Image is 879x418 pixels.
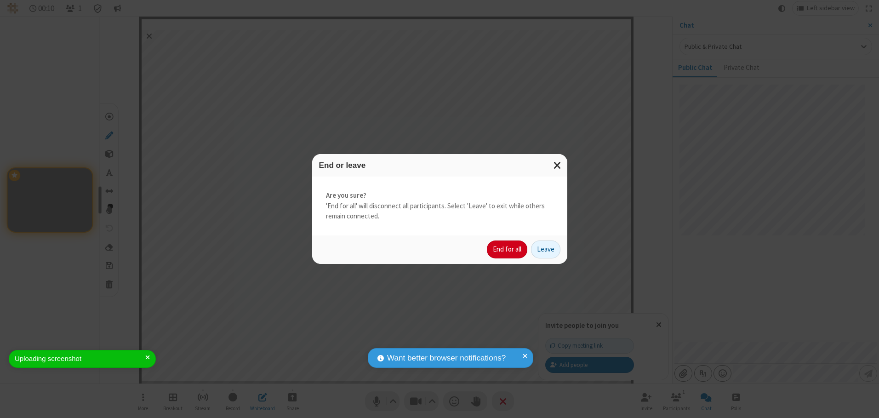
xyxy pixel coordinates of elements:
[487,240,527,259] button: End for all
[15,354,145,364] div: Uploading screenshot
[531,240,560,259] button: Leave
[548,154,567,177] button: Close modal
[387,352,506,364] span: Want better browser notifications?
[319,161,560,170] h3: End or leave
[312,177,567,235] div: 'End for all' will disconnect all participants. Select 'Leave' to exit while others remain connec...
[326,190,554,201] strong: Are you sure?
